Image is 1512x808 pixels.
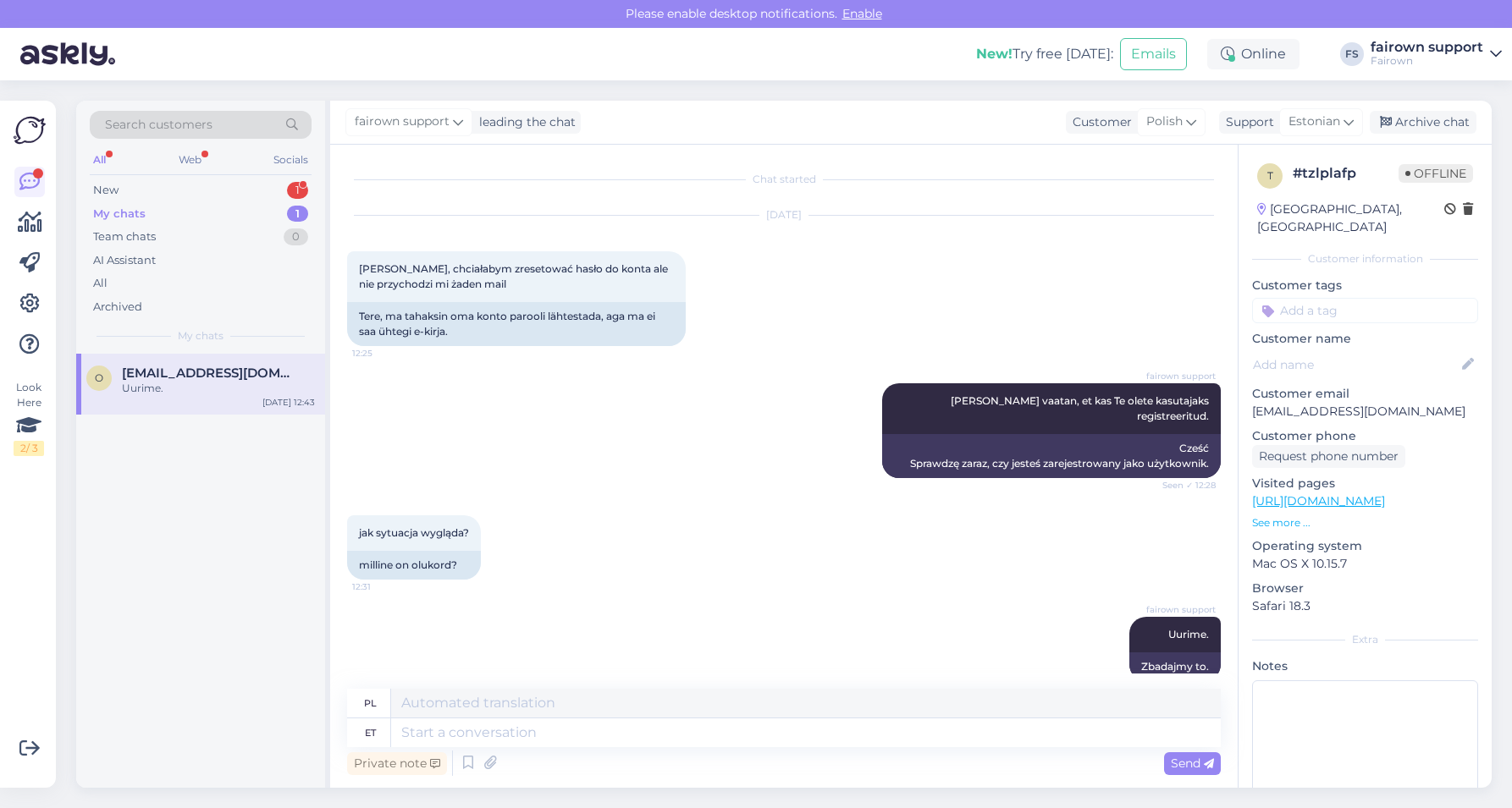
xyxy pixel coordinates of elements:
[347,551,481,580] div: milline on olukord?
[93,252,156,269] div: AI Assistant
[105,116,212,134] span: Search customers
[93,206,146,223] div: My chats
[1171,756,1214,771] span: Send
[359,262,670,290] span: [PERSON_NAME], chciałabym zresetować hasło do konta ale nie przychodzi mi żaden mail
[882,434,1221,478] div: Cześć Sprawdzę zaraz, czy jesteś zarejestrowany jako użytkownik.
[1152,479,1216,492] span: Seen ✓ 12:28
[287,182,308,199] div: 1
[352,580,416,593] span: 12:31
[1253,355,1459,374] input: Add name
[1252,537,1478,555] p: Operating system
[347,752,447,775] div: Private note
[262,396,315,409] div: [DATE] 12:43
[14,441,44,456] div: 2 / 3
[1252,298,1478,323] input: Add a tag
[90,149,109,171] div: All
[1257,201,1444,236] div: [GEOGRAPHIC_DATA], [GEOGRAPHIC_DATA]
[1267,169,1273,182] span: t
[95,371,103,384] span: o
[347,207,1221,223] div: [DATE]
[1168,628,1209,640] span: Uurime.
[178,328,223,344] span: My chats
[1252,632,1478,647] div: Extra
[1371,41,1483,54] div: fairown support
[951,394,1211,422] span: [PERSON_NAME] vaatan, et kas Te olete kasutajaks registreeritud.
[976,44,1113,64] div: Try free [DATE]:
[14,114,46,146] img: Askly Logo
[1146,370,1216,382] span: fairown support
[1252,657,1478,675] p: Notes
[1129,652,1221,681] div: Zbadajmy to.
[93,228,156,245] div: Team chats
[1252,597,1478,615] p: Safari 18.3
[1252,493,1385,508] a: [URL][DOMAIN_NAME]
[1340,42,1364,66] div: FS
[976,46,1013,62] b: New!
[1399,164,1473,183] span: Offline
[1146,113,1183,131] span: Polish
[472,113,576,131] div: leading the chat
[1252,427,1478,445] p: Customer phone
[364,689,377,717] div: pl
[365,718,376,747] div: et
[347,172,1221,187] div: Chat started
[355,113,450,131] span: fairown support
[837,6,887,21] span: Enable
[1370,111,1476,134] div: Archive chat
[175,149,205,171] div: Web
[1252,445,1405,468] div: Request phone number
[1120,38,1187,70] button: Emails
[93,182,119,199] div: New
[1371,41,1502,68] a: fairown supportFairown
[1252,277,1478,294] p: Customer tags
[1219,113,1274,131] div: Support
[1252,330,1478,348] p: Customer name
[352,347,416,360] span: 12:25
[1252,403,1478,420] p: [EMAIL_ADDRESS][DOMAIN_NAME]
[1293,163,1399,184] div: # tzlplafp
[1252,515,1478,530] p: See more ...
[287,206,308,223] div: 1
[14,380,44,456] div: Look Here
[1289,113,1340,131] span: Estonian
[284,228,308,245] div: 0
[122,381,315,396] div: Uurime.
[359,526,469,539] span: jak sytuacja wygląda?
[1252,555,1478,573] p: Mac OS X 10.15.7
[122,366,298,381] span: oliwia.wojcik@ispot.pl
[347,302,686,346] div: Tere, ma tahaksin oma konto parooli lähtestada, aga ma ei saa ühtegi e-kirja.
[1207,39,1300,69] div: Online
[1371,54,1483,68] div: Fairown
[1146,603,1216,616] span: fairown support
[1252,251,1478,267] div: Customer information
[1252,580,1478,597] p: Browser
[270,149,312,171] div: Socials
[93,299,142,316] div: Archived
[1252,475,1478,492] p: Visited pages
[1252,385,1478,403] p: Customer email
[1066,113,1132,131] div: Customer
[93,275,108,292] div: All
